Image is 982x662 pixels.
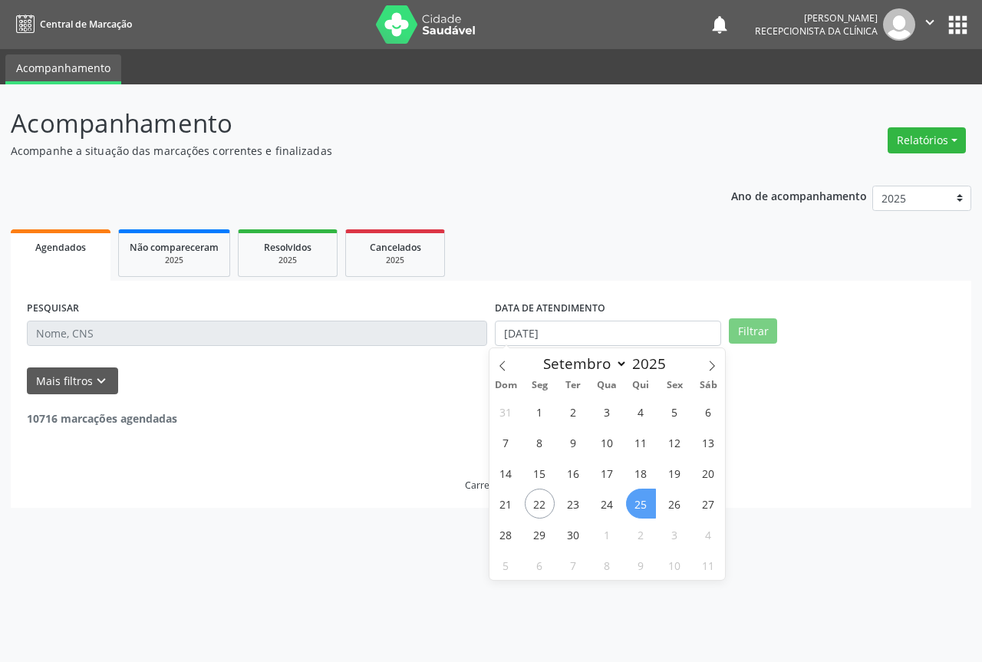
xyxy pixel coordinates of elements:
[491,489,521,519] span: Setembro 21, 2025
[592,458,622,488] span: Setembro 17, 2025
[525,489,555,519] span: Setembro 22, 2025
[883,8,915,41] img: img
[93,373,110,390] i: keyboard_arrow_down
[709,14,730,35] button: notifications
[660,489,690,519] span: Setembro 26, 2025
[694,550,723,580] span: Outubro 11, 2025
[130,255,219,266] div: 2025
[592,550,622,580] span: Outubro 8, 2025
[592,427,622,457] span: Setembro 10, 2025
[590,380,624,390] span: Qua
[657,380,691,390] span: Sex
[489,380,523,390] span: Dom
[559,489,588,519] span: Setembro 23, 2025
[731,186,867,205] p: Ano de acompanhamento
[27,321,487,347] input: Nome, CNS
[559,550,588,580] span: Outubro 7, 2025
[624,380,657,390] span: Qui
[465,479,518,492] div: Carregando
[559,519,588,549] span: Setembro 30, 2025
[592,489,622,519] span: Setembro 24, 2025
[525,397,555,427] span: Setembro 1, 2025
[249,255,326,266] div: 2025
[660,519,690,549] span: Outubro 3, 2025
[592,397,622,427] span: Setembro 3, 2025
[559,397,588,427] span: Setembro 2, 2025
[921,14,938,31] i: 
[694,427,723,457] span: Setembro 13, 2025
[559,427,588,457] span: Setembro 9, 2025
[694,519,723,549] span: Outubro 4, 2025
[11,104,683,143] p: Acompanhamento
[495,321,721,347] input: Selecione um intervalo
[626,519,656,549] span: Outubro 2, 2025
[592,519,622,549] span: Outubro 1, 2025
[35,241,86,254] span: Agendados
[536,353,628,374] select: Month
[11,12,132,37] a: Central de Marcação
[626,397,656,427] span: Setembro 4, 2025
[525,458,555,488] span: Setembro 15, 2025
[694,397,723,427] span: Setembro 6, 2025
[491,519,521,549] span: Setembro 28, 2025
[491,427,521,457] span: Setembro 7, 2025
[491,458,521,488] span: Setembro 14, 2025
[729,318,777,344] button: Filtrar
[491,397,521,427] span: Agosto 31, 2025
[525,519,555,549] span: Setembro 29, 2025
[11,143,683,159] p: Acompanhe a situação das marcações correntes e finalizadas
[660,458,690,488] span: Setembro 19, 2025
[559,458,588,488] span: Setembro 16, 2025
[525,550,555,580] span: Outubro 6, 2025
[626,550,656,580] span: Outubro 9, 2025
[27,297,79,321] label: PESQUISAR
[357,255,433,266] div: 2025
[556,380,590,390] span: Ter
[694,458,723,488] span: Setembro 20, 2025
[755,25,878,38] span: Recepcionista da clínica
[626,489,656,519] span: Setembro 25, 2025
[944,12,971,38] button: apps
[694,489,723,519] span: Setembro 27, 2025
[628,354,678,374] input: Year
[370,241,421,254] span: Cancelados
[5,54,121,84] a: Acompanhamento
[888,127,966,153] button: Relatórios
[755,12,878,25] div: [PERSON_NAME]
[660,550,690,580] span: Outubro 10, 2025
[495,297,605,321] label: DATA DE ATENDIMENTO
[626,458,656,488] span: Setembro 18, 2025
[264,241,311,254] span: Resolvidos
[525,427,555,457] span: Setembro 8, 2025
[40,18,132,31] span: Central de Marcação
[27,367,118,394] button: Mais filtroskeyboard_arrow_down
[660,427,690,457] span: Setembro 12, 2025
[660,397,690,427] span: Setembro 5, 2025
[522,380,556,390] span: Seg
[915,8,944,41] button: 
[691,380,725,390] span: Sáb
[27,411,177,426] strong: 10716 marcações agendadas
[626,427,656,457] span: Setembro 11, 2025
[491,550,521,580] span: Outubro 5, 2025
[130,241,219,254] span: Não compareceram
